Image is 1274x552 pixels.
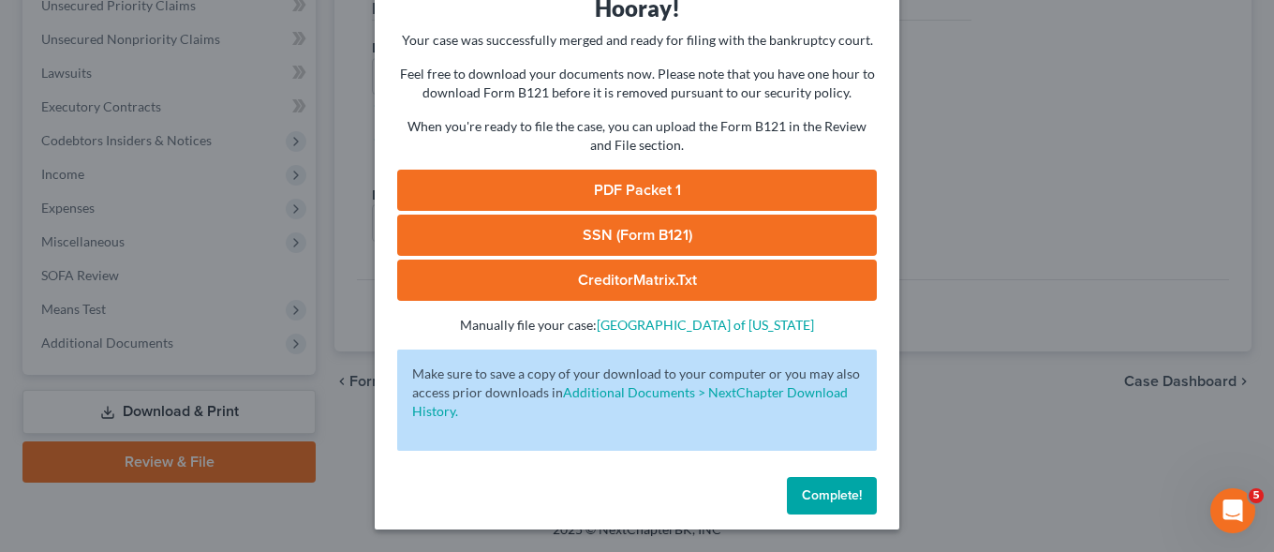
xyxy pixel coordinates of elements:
[397,117,877,155] p: When you're ready to file the case, you can upload the Form B121 in the Review and File section.
[412,384,848,419] a: Additional Documents > NextChapter Download History.
[397,65,877,102] p: Feel free to download your documents now. Please note that you have one hour to download Form B12...
[397,316,877,335] p: Manually file your case:
[1249,488,1264,503] span: 5
[1210,488,1255,533] iframe: Intercom live chat
[397,215,877,256] a: SSN (Form B121)
[397,31,877,50] p: Your case was successfully merged and ready for filing with the bankruptcy court.
[397,260,877,301] a: CreditorMatrix.txt
[412,365,862,421] p: Make sure to save a copy of your download to your computer or you may also access prior downloads in
[802,487,862,503] span: Complete!
[597,317,814,333] a: [GEOGRAPHIC_DATA] of [US_STATE]
[787,477,877,515] button: Complete!
[397,170,877,211] a: PDF Packet 1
